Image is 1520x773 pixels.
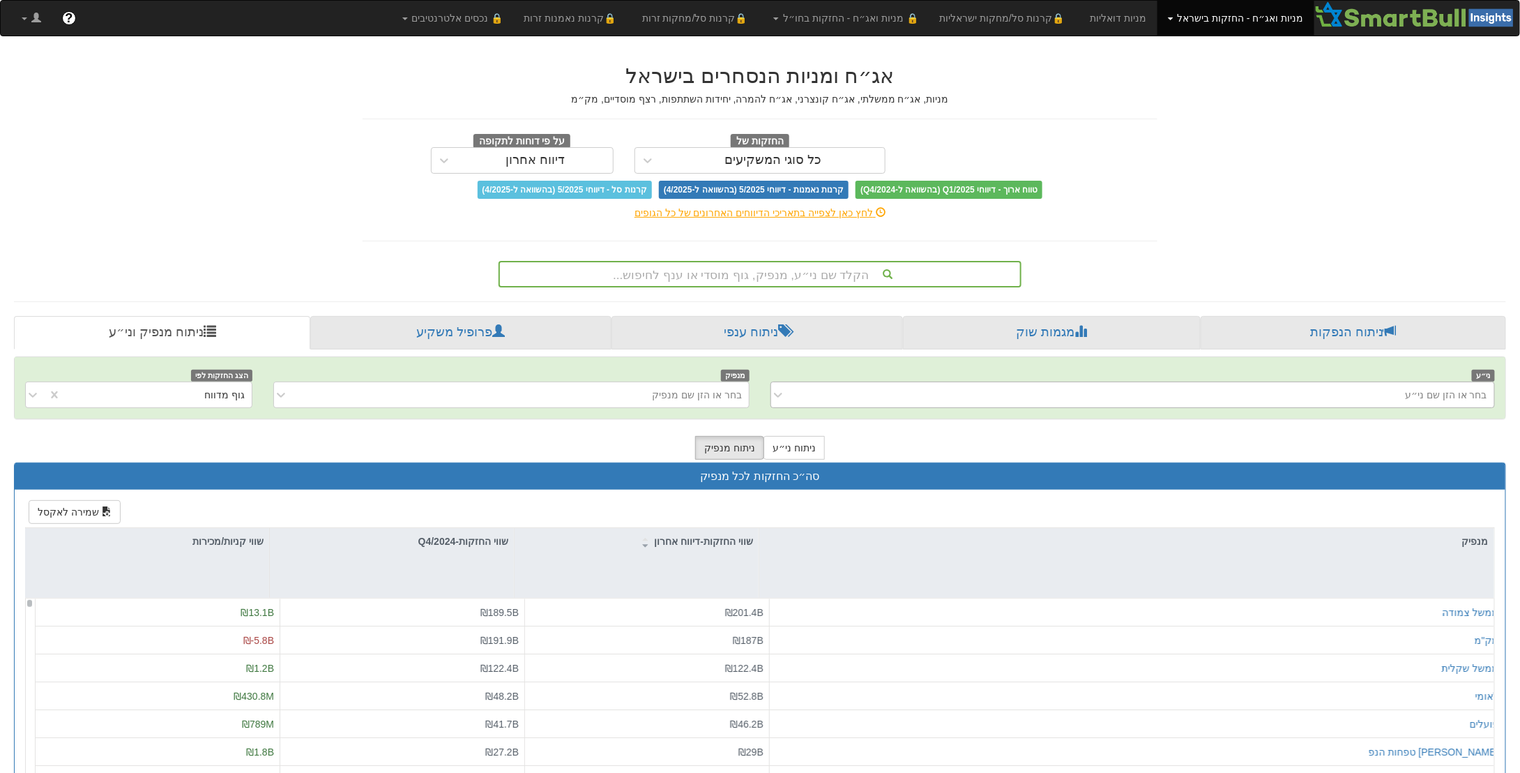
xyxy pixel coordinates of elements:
span: ₪52.8B [730,691,763,702]
span: ₪-5.8B [243,635,274,646]
span: ני״ע [1472,370,1495,382]
a: 🔒 מניות ואג״ח - החזקות בחו״ל [763,1,929,36]
span: ? [65,11,73,25]
button: [PERSON_NAME] טפחות הנפ [1369,745,1499,759]
a: ניתוח מנפיק וני״ע [14,316,310,350]
div: מנפיק [759,528,1494,555]
span: ₪29B [738,746,763,758]
div: לחץ כאן לצפייה בתאריכי הדיווחים האחרונים של כל הגופים [352,206,1168,220]
span: החזקות של [731,134,789,149]
span: ₪187B [733,635,763,646]
span: ₪41.7B [485,719,519,730]
a: פרופיל משקיע [310,316,611,350]
span: ₪1.8B [246,746,274,758]
div: בחר או הזן שם מנפיק [652,388,742,402]
a: מניות דואליות [1080,1,1157,36]
button: שמירה לאקסל [29,500,121,524]
button: לאומי [1475,689,1499,703]
h5: מניות, אג״ח ממשלתי, אג״ח קונצרני, אג״ח להמרה, יחידות השתתפות, רצף מוסדיים, מק״מ [363,94,1157,105]
div: דיווח אחרון [506,153,565,167]
span: ₪430.8M [234,691,274,702]
span: ₪46.2B [730,719,763,730]
div: שווי החזקות-דיווח אחרון [515,528,759,555]
button: ממשל שקלית [1442,661,1499,675]
span: על פי דוחות לתקופה [473,134,570,149]
span: טווח ארוך - דיווחי Q1/2025 (בהשוואה ל-Q4/2024) [856,181,1042,199]
button: ניתוח ני״ע [763,436,825,460]
a: 🔒קרנות סל/מחקות זרות [632,1,763,36]
a: 🔒 נכסים אלטרנטיבים [392,1,514,36]
span: ₪122.4B [725,663,763,674]
span: הצג החזקות לפי [191,370,252,382]
div: שווי קניות/מכירות [24,528,269,555]
div: בחר או הזן שם ני״ע [1405,388,1487,402]
button: ניתוח מנפיק [695,436,764,460]
span: ₪789M [242,719,274,730]
div: שווי החזקות-Q4/2024 [270,528,514,555]
img: Smartbull [1314,1,1519,29]
span: ₪201.4B [725,607,763,618]
span: מנפיק [721,370,750,382]
a: 🔒קרנות נאמנות זרות [513,1,632,36]
span: ₪1.2B [246,663,274,674]
a: מגמות שוק [903,316,1200,350]
span: ₪48.2B [485,691,519,702]
h2: אג״ח ומניות הנסחרים בישראל [363,64,1157,87]
span: קרנות נאמנות - דיווחי 5/2025 (בהשוואה ל-4/2025) [659,181,849,199]
h3: סה״כ החזקות לכל מנפיק [25,470,1495,483]
a: ניתוח הנפקות [1201,316,1506,350]
span: ₪191.9B [480,635,519,646]
div: גוף מדווח [204,388,245,402]
button: מק"מ [1475,633,1499,647]
span: ₪13.1B [241,607,274,618]
div: הקלד שם ני״ע, מנפיק, גוף מוסדי או ענף לחיפוש... [500,262,1020,286]
div: כל סוגי המשקיעים [724,153,821,167]
a: ? [52,1,86,36]
a: מניות ואג״ח - החזקות בישראל [1157,1,1314,36]
span: קרנות סל - דיווחי 5/2025 (בהשוואה ל-4/2025) [478,181,652,199]
span: ₪122.4B [480,663,519,674]
span: ₪27.2B [485,746,519,758]
button: ממשל צמודה [1443,606,1499,620]
span: ₪189.5B [480,607,519,618]
a: 🔒קרנות סל/מחקות ישראליות [929,1,1079,36]
button: פועלים [1470,717,1499,731]
a: ניתוח ענפי [611,316,903,350]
